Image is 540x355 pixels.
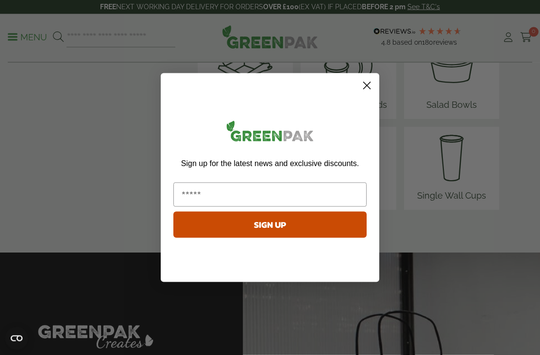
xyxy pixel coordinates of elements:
button: Close dialog [358,77,375,94]
input: Email [173,183,367,207]
button: Open CMP widget [5,327,28,350]
span: Sign up for the latest news and exclusive discounts. [181,159,359,168]
img: greenpak_logo [173,117,367,150]
button: SIGN UP [173,212,367,238]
